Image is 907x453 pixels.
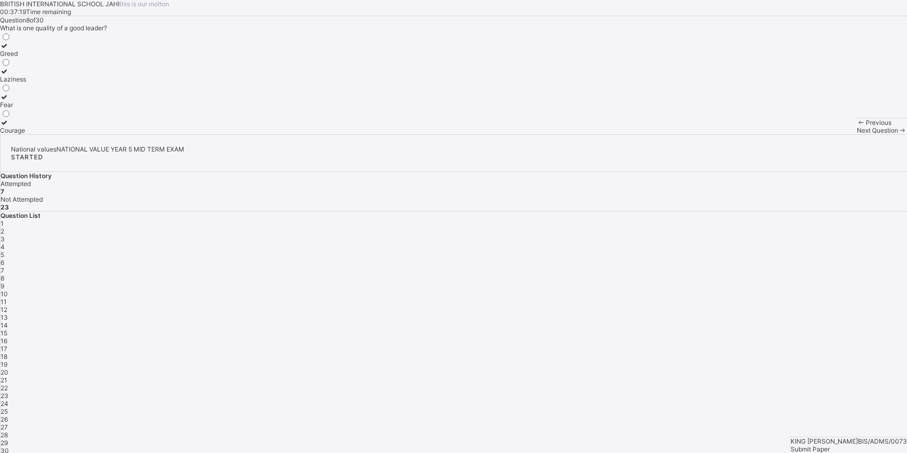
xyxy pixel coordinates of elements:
span: 20 [1,368,8,376]
span: 10 [1,290,8,298]
span: 21 [1,376,7,384]
span: KING [PERSON_NAME] [791,437,858,445]
span: 3 [1,235,5,243]
span: 12 [1,306,7,313]
span: 13 [1,313,8,321]
span: 7 [1,266,4,274]
span: National values [11,145,56,153]
span: 29 [1,439,8,447]
span: 6 [1,259,4,266]
span: 23 [1,392,8,400]
span: 16 [1,337,7,345]
span: Not Attempted [1,195,43,203]
span: 9 [1,282,4,290]
span: Attempted [1,180,31,188]
span: 19 [1,361,7,368]
span: 22 [1,384,8,392]
span: 25 [1,408,8,415]
span: Next Question [857,126,898,134]
span: Question List [1,212,41,219]
span: 24 [1,400,8,408]
span: 17 [1,345,7,353]
span: 8 [1,274,4,282]
span: Question History [1,172,52,180]
span: 11 [1,298,7,306]
span: 27 [1,423,8,431]
span: 2 [1,227,4,235]
span: Submit Paper [791,445,830,453]
span: 4 [1,243,5,251]
span: BIS/ADMS/0073 [858,437,907,445]
span: 26 [1,415,8,423]
span: 28 [1,431,8,439]
span: 5 [1,251,4,259]
span: 1 [1,219,4,227]
span: Previous [866,119,891,126]
span: 15 [1,329,7,337]
span: 18 [1,353,7,361]
span: Time remaining [26,8,71,16]
span: STARTED [11,153,43,161]
b: 7 [1,188,4,195]
span: NATIONAL VALUE YEAR 5 MID TERM EXAM [56,145,184,153]
span: 14 [1,321,8,329]
b: 23 [1,203,9,211]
